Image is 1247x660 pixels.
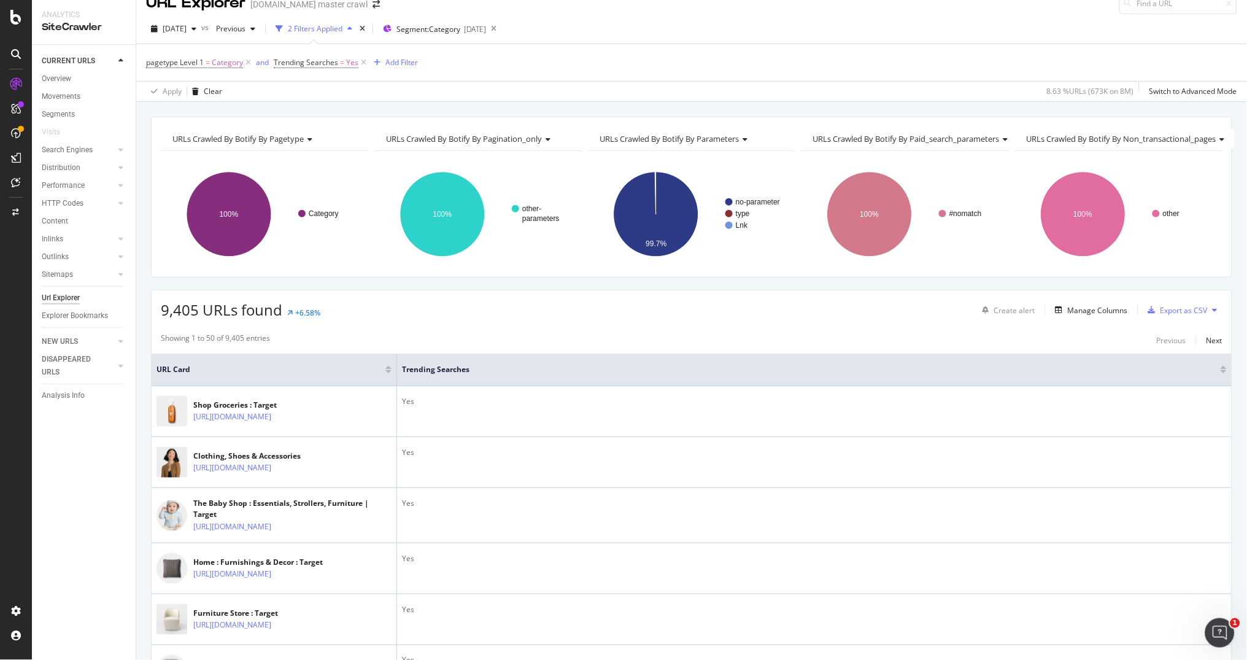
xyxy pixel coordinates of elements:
span: 1 [1230,618,1240,628]
text: 99.7% [646,239,666,248]
svg: A chart. [374,161,582,268]
a: Performance [42,179,115,192]
a: [URL][DOMAIN_NAME] [193,568,271,580]
h4: URLs Crawled By Botify By pagination_only [384,129,571,149]
div: Yes [402,604,1227,615]
div: DISAPPEARED URLS [42,353,104,379]
div: Outlinks [42,250,69,263]
a: Outlinks [42,250,115,263]
button: Switch to Advanced Mode [1145,82,1237,101]
text: Category [309,209,339,218]
iframe: Intercom live chat [1205,618,1235,648]
div: Explorer Bookmarks [42,309,108,322]
a: [URL][DOMAIN_NAME] [193,411,271,423]
svg: A chart. [588,161,795,268]
a: Overview [42,72,127,85]
button: Apply [146,82,182,101]
div: [DATE] [464,24,486,34]
a: Sitemaps [42,268,115,281]
span: Trending Searches [402,364,1202,375]
button: Previous [1157,333,1186,347]
div: times [357,23,368,35]
span: URLs Crawled By Botify By pagination_only [386,133,542,144]
div: +6.58% [295,308,320,318]
text: 100% [433,210,452,219]
div: Visits [42,126,60,139]
div: 8.63 % URLs ( 673K on 8M ) [1047,86,1134,96]
div: Add Filter [385,57,418,68]
span: Segment: Category [396,24,460,34]
img: main image [156,553,187,584]
a: Inlinks [42,233,115,246]
div: Shop Groceries : Target [193,400,325,411]
div: Export as CSV [1160,305,1208,316]
div: Search Engines [42,144,93,157]
a: Search Engines [42,144,115,157]
div: Yes [402,553,1227,564]
div: Clothing, Shoes & Accessories [193,451,325,462]
a: Explorer Bookmarks [42,309,127,322]
img: main image [156,396,187,427]
text: #nomatch [949,209,982,218]
div: Apply [163,86,182,96]
h4: URLs Crawled By Botify By non_transactional_pages [1024,129,1235,149]
svg: A chart. [161,161,368,268]
span: 2025 Sep. 29th [163,23,187,34]
img: main image [156,604,187,635]
button: Segment:Category[DATE] [378,19,486,39]
div: Furniture Store : Target [193,608,325,619]
a: Content [42,215,127,228]
h4: URLs Crawled By Botify By parameters [597,129,784,149]
text: other- [522,204,541,213]
div: Create alert [994,305,1035,316]
span: vs [201,22,211,33]
a: Visits [42,126,72,139]
div: SiteCrawler [42,20,126,34]
a: [URL][DOMAIN_NAME] [193,619,271,631]
div: Movements [42,90,80,103]
a: Distribution [42,161,115,174]
div: Manage Columns [1068,305,1128,316]
div: Showing 1 to 50 of 9,405 entries [161,333,270,347]
span: pagetype Level 1 [146,57,204,68]
button: Next [1206,333,1222,347]
div: Segments [42,108,75,121]
a: Analysis Info [42,389,127,402]
svg: A chart. [801,161,1009,268]
text: no-parameter [736,198,780,206]
a: HTTP Codes [42,197,115,210]
div: Yes [402,447,1227,458]
div: Previous [1157,335,1186,346]
button: Create alert [978,300,1035,320]
img: main image [156,447,187,478]
a: [URL][DOMAIN_NAME] [193,462,271,474]
button: Manage Columns [1051,303,1128,317]
a: Segments [42,108,127,121]
div: HTTP Codes [42,197,83,210]
div: Analytics [42,10,126,20]
div: Distribution [42,161,80,174]
span: 9,405 URLs found [161,300,282,320]
span: Previous [211,23,245,34]
text: type [736,209,750,218]
span: URLs Crawled By Botify By non_transactional_pages [1027,133,1216,144]
button: [DATE] [146,19,201,39]
span: URLs Crawled By Botify By paid_search_parameters [813,133,1000,144]
div: Sitemaps [42,268,73,281]
span: = [340,57,344,68]
text: 100% [860,210,879,219]
button: Previous [211,19,260,39]
text: 100% [1074,210,1093,219]
div: Overview [42,72,71,85]
a: CURRENT URLS [42,55,115,68]
div: Clear [204,86,222,96]
div: Yes [402,498,1227,509]
text: 100% [220,210,239,219]
button: Clear [187,82,222,101]
div: Url Explorer [42,292,80,305]
div: A chart. [1015,161,1222,268]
